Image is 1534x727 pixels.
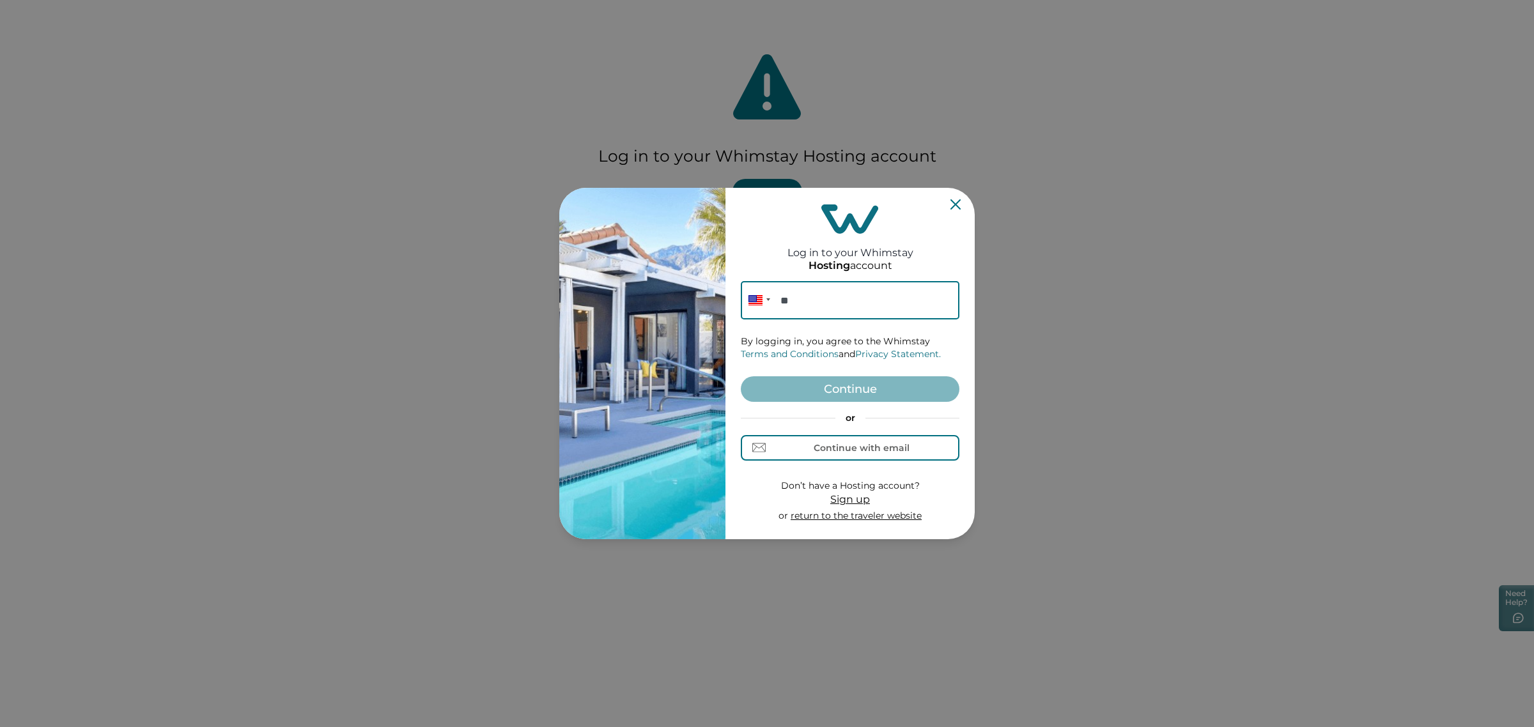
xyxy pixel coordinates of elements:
p: Hosting [809,259,850,272]
img: auth-banner [559,188,725,539]
button: Continue [741,376,959,402]
h2: Log in to your Whimstay [787,234,913,259]
a: return to the traveler website [791,510,922,521]
p: By logging in, you agree to the Whimstay and [741,335,959,360]
p: or [741,412,959,425]
a: Terms and Conditions [741,348,839,360]
p: or [779,510,922,523]
div: Continue with email [814,443,910,453]
div: United States: + 1 [741,281,774,319]
p: Don’t have a Hosting account? [779,480,922,493]
button: Close [950,199,961,210]
p: account [809,259,892,272]
a: Privacy Statement. [855,348,941,360]
img: login-logo [821,204,879,234]
button: Continue with email [741,435,959,461]
span: Sign up [830,493,870,505]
